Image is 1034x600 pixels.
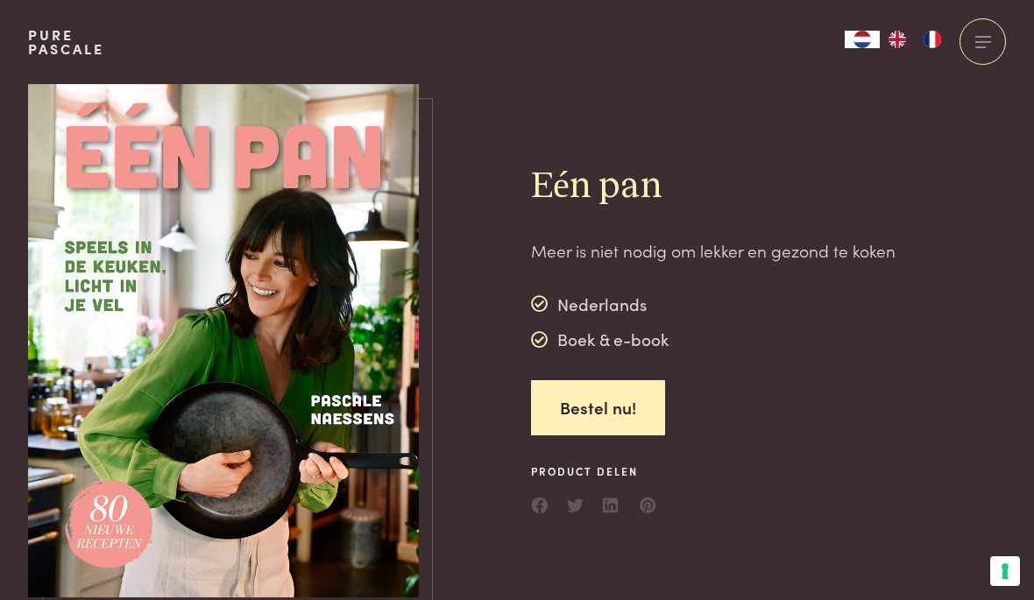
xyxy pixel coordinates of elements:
[845,31,880,48] a: NL
[845,31,880,48] div: Language
[28,28,104,56] a: PurePascale
[531,463,657,479] span: Product delen
[531,327,669,353] div: Boek & e-book
[531,380,665,435] a: Bestel nu!
[845,31,950,48] aside: Language selected: Nederlands
[880,31,950,48] ul: Language list
[990,556,1020,586] button: Uw voorkeuren voor toestemming voor trackingtechnologieën
[531,291,669,317] div: Nederlands
[531,238,896,264] p: Meer is niet nodig om lekker en gezond te koken
[880,31,915,48] a: EN
[531,164,896,210] h2: Eén pan
[915,31,950,48] a: FR
[28,84,420,597] img: https://admin.purepascale.com/wp-content/uploads/2025/07/een-pan-voorbeeldcover.png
